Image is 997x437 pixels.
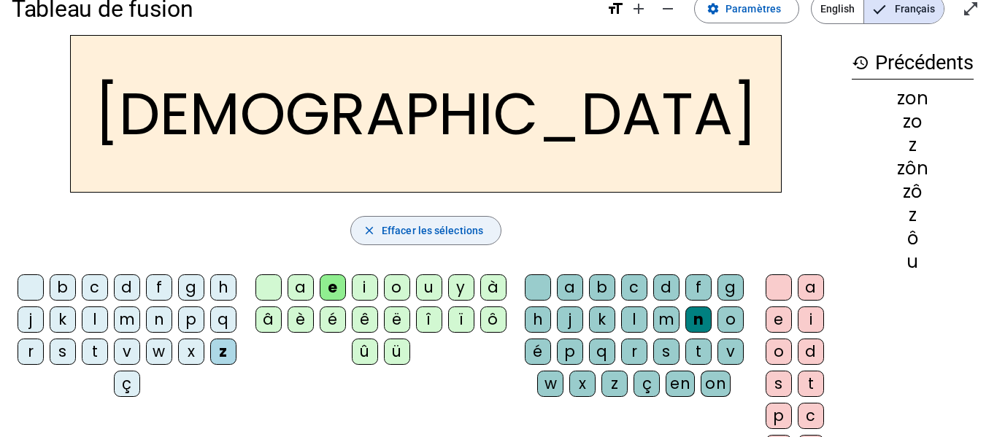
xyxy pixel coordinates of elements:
div: ê [352,306,378,333]
div: f [685,274,712,301]
div: t [82,339,108,365]
div: g [717,274,744,301]
div: h [525,306,551,333]
div: ô [852,230,974,247]
div: d [114,274,140,301]
div: é [320,306,346,333]
div: t [685,339,712,365]
div: v [717,339,744,365]
div: o [384,274,410,301]
div: à [480,274,507,301]
div: k [589,306,615,333]
div: w [146,339,172,365]
div: o [766,339,792,365]
div: i [352,274,378,301]
div: z [210,339,236,365]
mat-icon: history [852,54,869,71]
div: x [178,339,204,365]
div: n [685,306,712,333]
div: c [798,403,824,429]
div: q [210,306,236,333]
div: t [798,371,824,397]
div: m [653,306,680,333]
div: s [653,339,680,365]
div: p [178,306,204,333]
div: zo [852,113,974,131]
div: w [537,371,563,397]
div: en [666,371,695,397]
div: b [589,274,615,301]
div: ç [114,371,140,397]
div: e [766,306,792,333]
h3: Précédents [852,47,974,80]
div: g [178,274,204,301]
div: c [82,274,108,301]
div: b [50,274,76,301]
div: a [557,274,583,301]
div: zon [852,90,974,107]
div: p [557,339,583,365]
div: j [18,306,44,333]
div: k [50,306,76,333]
div: m [114,306,140,333]
div: u [416,274,442,301]
div: z [852,206,974,224]
div: û [352,339,378,365]
div: é [525,339,551,365]
button: Effacer les sélections [350,216,501,245]
div: l [82,306,108,333]
div: o [717,306,744,333]
div: r [18,339,44,365]
div: i [798,306,824,333]
div: a [288,274,314,301]
div: u [852,253,974,271]
mat-icon: settings [707,2,720,15]
span: Effacer les sélections [382,222,483,239]
div: s [50,339,76,365]
div: n [146,306,172,333]
div: d [798,339,824,365]
div: ô [480,306,507,333]
div: zô [852,183,974,201]
div: h [210,274,236,301]
div: f [146,274,172,301]
div: z [852,136,974,154]
div: p [766,403,792,429]
div: on [701,371,731,397]
div: a [798,274,824,301]
mat-icon: close [363,224,376,237]
div: v [114,339,140,365]
div: è [288,306,314,333]
div: q [589,339,615,365]
div: ë [384,306,410,333]
div: z [601,371,628,397]
div: ç [634,371,660,397]
div: â [255,306,282,333]
div: zôn [852,160,974,177]
div: j [557,306,583,333]
div: s [766,371,792,397]
div: ï [448,306,474,333]
div: r [621,339,647,365]
div: ü [384,339,410,365]
div: î [416,306,442,333]
div: d [653,274,680,301]
div: e [320,274,346,301]
div: l [621,306,647,333]
div: c [621,274,647,301]
div: x [569,371,596,397]
div: y [448,274,474,301]
h2: [DEMOGRAPHIC_DATA] [70,35,782,193]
